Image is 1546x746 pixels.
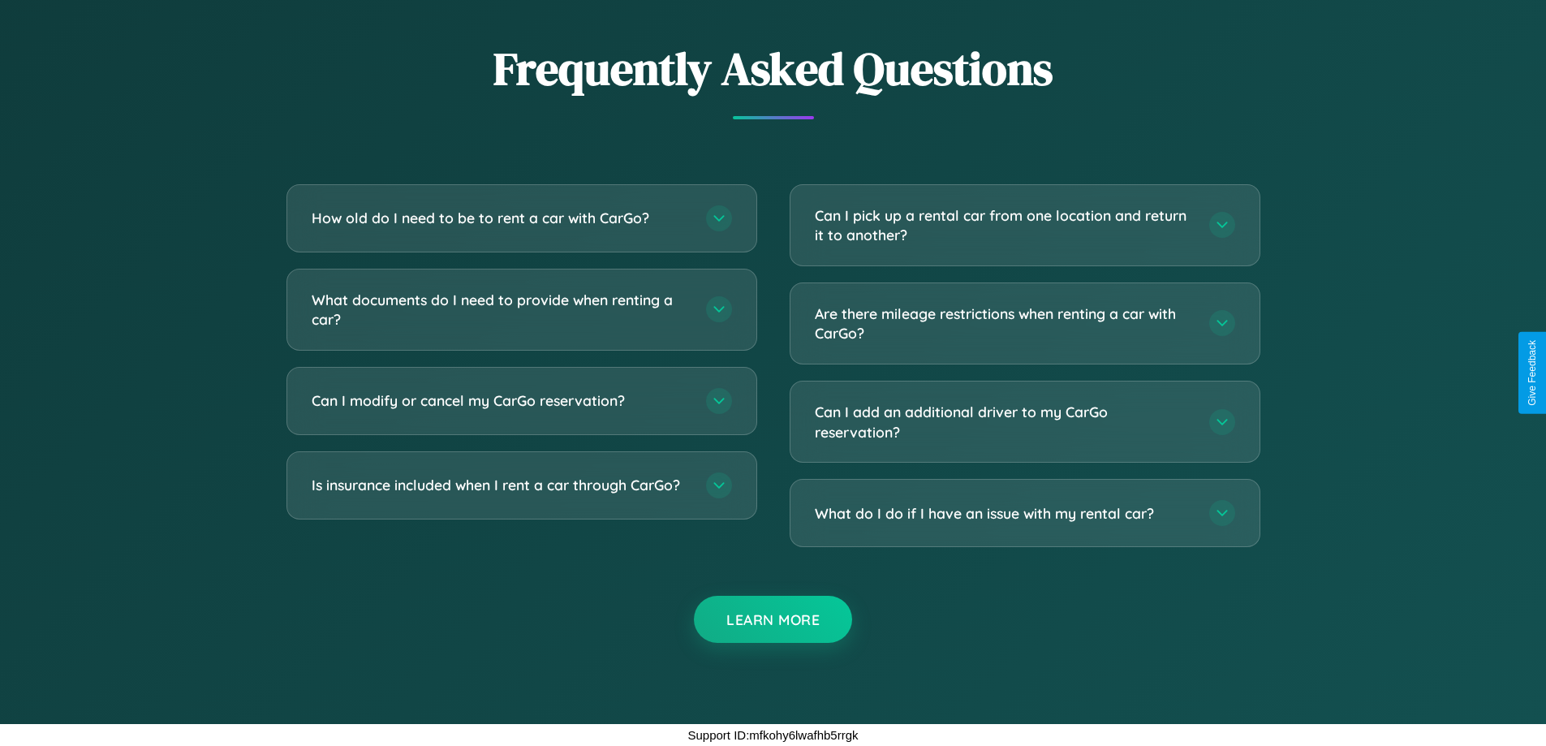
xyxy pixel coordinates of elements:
h3: Is insurance included when I rent a car through CarGo? [312,475,690,495]
button: Learn More [694,596,852,643]
div: Give Feedback [1527,340,1538,406]
h3: Can I add an additional driver to my CarGo reservation? [815,402,1193,442]
h3: Can I pick up a rental car from one location and return it to another? [815,205,1193,245]
h3: What documents do I need to provide when renting a car? [312,290,690,330]
p: Support ID: mfkohy6lwafhb5rrgk [687,724,858,746]
h3: How old do I need to be to rent a car with CarGo? [312,208,690,228]
h2: Frequently Asked Questions [286,37,1260,100]
h3: What do I do if I have an issue with my rental car? [815,503,1193,524]
h3: Are there mileage restrictions when renting a car with CarGo? [815,304,1193,343]
h3: Can I modify or cancel my CarGo reservation? [312,390,690,411]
